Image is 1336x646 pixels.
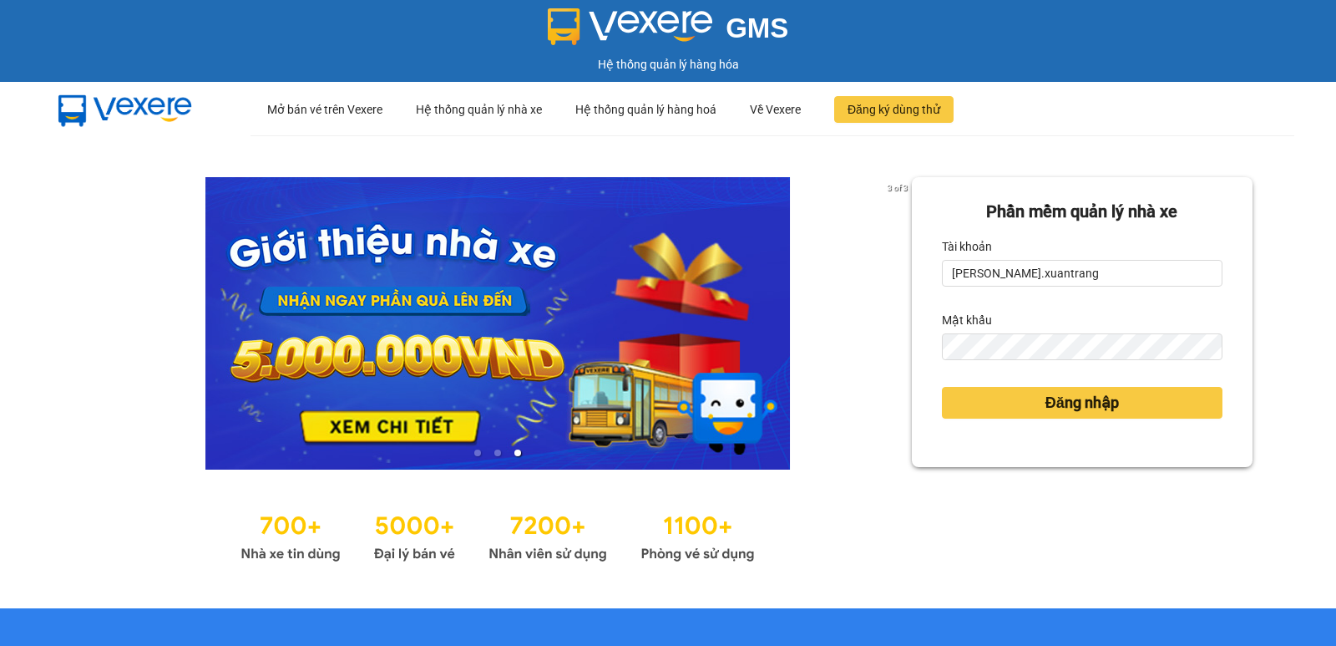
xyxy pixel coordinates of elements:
li: slide item 2 [494,450,501,456]
div: Phần mềm quản lý nhà xe [942,199,1222,225]
p: 3 of 3 [883,177,912,199]
label: Mật khẩu [942,307,992,333]
button: previous slide / item [83,177,107,470]
img: Statistics.png [240,503,755,567]
button: Đăng nhập [942,387,1222,419]
div: Hệ thống quản lý nhà xe [416,83,542,136]
button: Đăng ký dùng thử [834,96,954,123]
div: Về Vexere [750,83,801,136]
div: Hệ thống quản lý hàng hoá [575,83,716,136]
div: Mở bán vé trên Vexere [267,83,382,136]
a: GMS [548,25,789,38]
span: GMS [726,13,788,43]
img: logo 2 [548,8,713,45]
button: next slide / item [888,177,912,470]
label: Tài khoản [942,233,992,260]
span: Đăng nhập [1045,391,1119,415]
span: Đăng ký dùng thử [848,100,940,119]
input: Mật khẩu [942,333,1222,360]
div: Hệ thống quản lý hàng hóa [4,55,1332,74]
img: mbUUG5Q.png [42,82,209,137]
input: Tài khoản [942,260,1222,287]
li: slide item 3 [514,450,521,456]
li: slide item 1 [474,450,481,456]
